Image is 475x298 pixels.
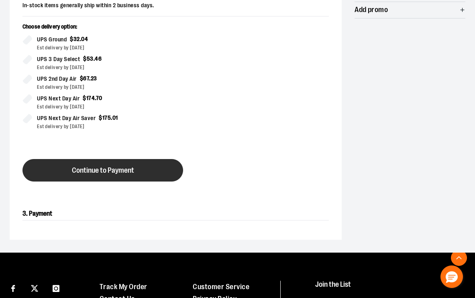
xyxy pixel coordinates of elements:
input: UPS Next Day Air$174.70Est delivery by [DATE] [22,94,32,104]
span: $ [70,36,73,42]
span: 70 [96,95,102,101]
span: UPS 2nd Day Air [37,74,77,84]
input: UPS 2nd Day Air$67.23Est delivery by [DATE] [22,74,32,84]
span: Continue to Payment [72,167,134,174]
span: 01 [112,114,118,121]
button: Continue to Payment [22,159,183,182]
button: Add promo [355,2,465,18]
span: UPS Next Day Air Saver [37,114,96,123]
span: UPS Next Day Air [37,94,80,103]
h2: 3. Payment [22,207,329,220]
a: Track My Order [100,283,147,291]
h4: Join the List [315,281,461,296]
span: $ [99,114,102,121]
input: UPS Next Day Air Saver$175.01Est delivery by [DATE] [22,114,32,123]
div: Est delivery by [DATE] [37,64,169,71]
a: Visit our X page [28,281,42,295]
span: UPS 3 Day Select [37,55,80,64]
div: Est delivery by [DATE] [37,123,169,130]
span: $ [83,55,87,62]
div: In-stock items generally ship within 2 business days. [22,2,329,10]
span: . [95,95,96,101]
span: . [89,75,91,82]
span: . [80,36,82,42]
span: $ [83,95,86,101]
span: . [94,55,95,62]
a: Visit our Facebook page [6,281,20,295]
a: Customer Service [193,283,249,291]
div: Est delivery by [DATE] [37,44,169,51]
span: 175 [102,114,111,121]
span: 46 [95,55,102,62]
span: UPS Ground [37,35,67,44]
button: Back To Top [451,250,467,266]
span: 04 [81,36,88,42]
p: Choose delivery option: [22,23,169,35]
a: Visit our Instagram page [49,281,63,295]
span: 23 [91,75,97,82]
input: UPS Ground$32.04Est delivery by [DATE] [22,35,32,45]
input: UPS 3 Day Select$53.46Est delivery by [DATE] [22,55,32,64]
span: 67 [83,75,89,82]
span: 53 [87,55,94,62]
span: 174 [86,95,95,101]
span: $ [80,75,84,82]
span: Add promo [355,6,388,14]
button: Hello, have a question? Let’s chat. [440,265,463,288]
div: Est delivery by [DATE] [37,84,169,91]
div: Est delivery by [DATE] [37,103,169,110]
span: . [111,114,112,121]
img: Twitter [31,285,38,292]
span: 32 [73,36,80,42]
